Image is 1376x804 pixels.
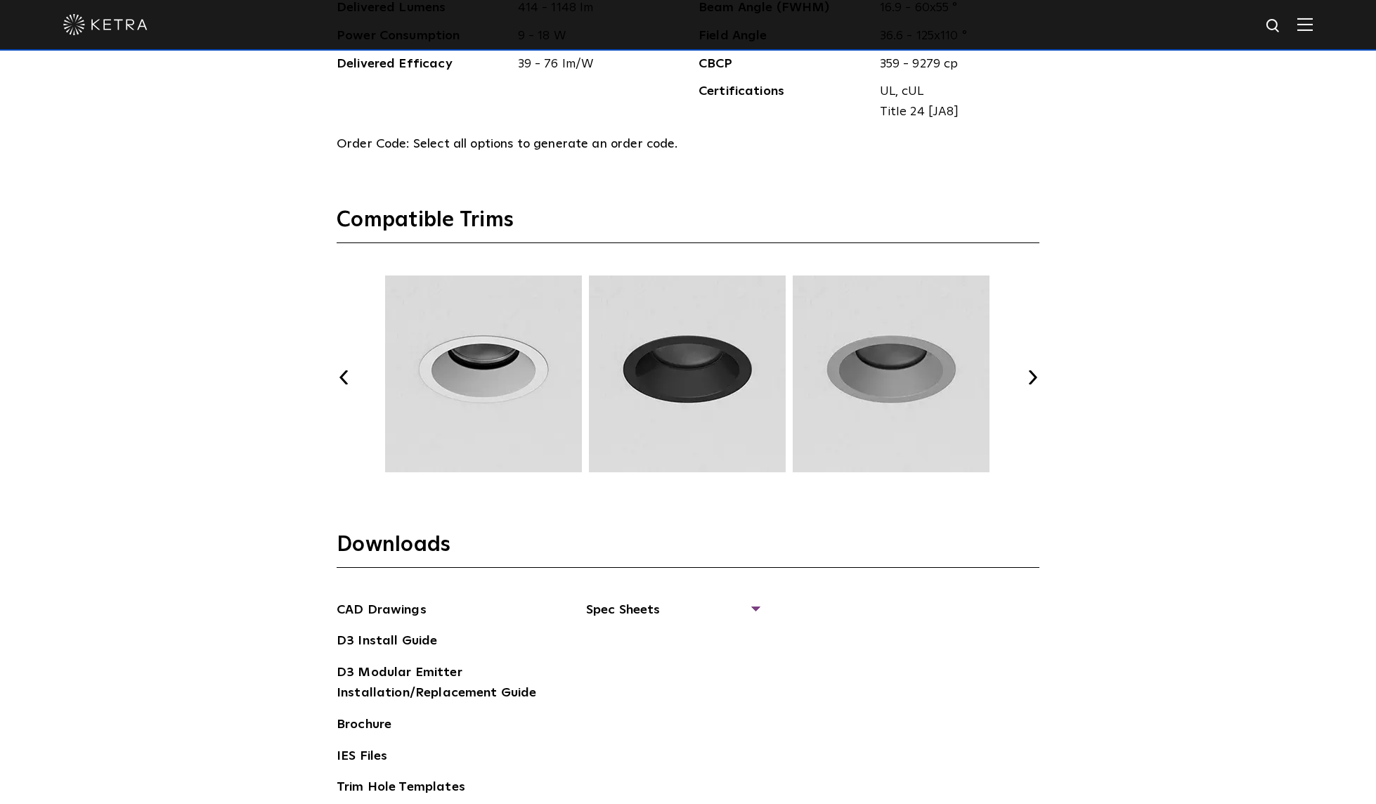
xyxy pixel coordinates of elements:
img: TRM007.webp [587,275,788,472]
a: D3 Install Guide [337,631,437,654]
span: Title 24 [JA8] [880,102,1030,122]
span: 39 - 76 lm/W [507,54,678,74]
span: Spec Sheets [586,600,758,631]
img: ketra-logo-2019-white [63,14,148,35]
img: TRM008.webp [791,275,992,472]
img: Hamburger%20Nav.svg [1297,18,1313,31]
img: search icon [1265,18,1283,35]
span: Order Code: [337,138,410,150]
span: Delivered Efficacy [337,54,507,74]
span: 359 - 9279 cp [869,54,1040,74]
a: Brochure [337,715,391,737]
a: D3 Modular Emitter Installation/Replacement Guide [337,663,547,706]
span: CBCP [699,54,869,74]
h3: Compatible Trims [337,207,1039,243]
a: IES Files [337,746,387,769]
button: Previous [337,370,351,384]
span: Certifications [699,82,869,122]
span: UL, cUL [880,82,1030,102]
a: Trim Hole Templates [337,777,465,800]
span: Select all options to generate an order code. [413,138,678,150]
h3: Downloads [337,531,1039,568]
a: CAD Drawings [337,600,427,623]
img: TRM005.webp [383,275,584,472]
button: Next [1025,370,1039,384]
